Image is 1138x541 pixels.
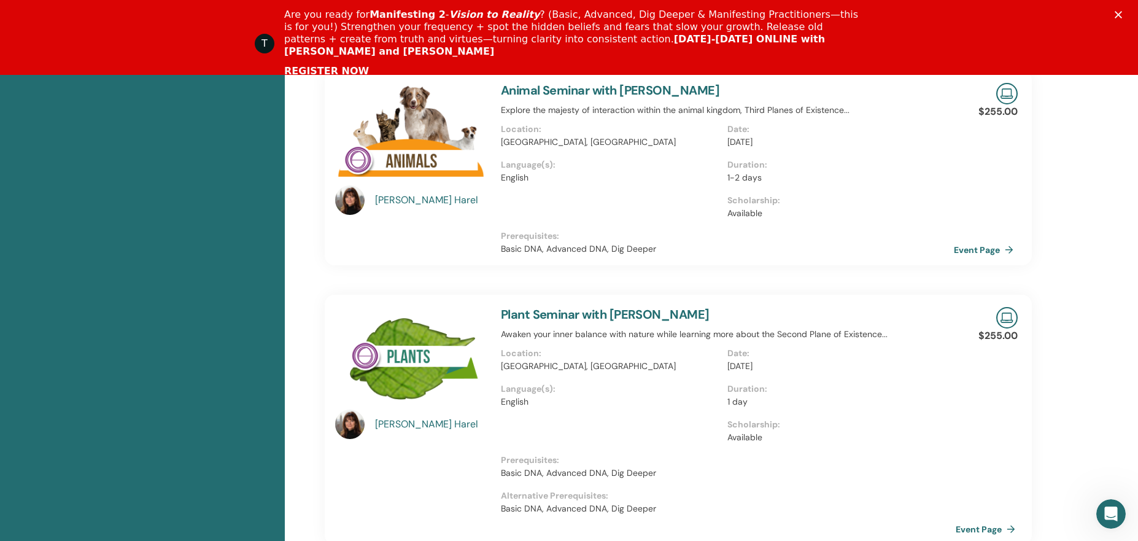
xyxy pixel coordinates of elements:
[978,329,1018,343] p: $255.00
[501,158,720,171] p: Language(s) :
[370,9,446,20] b: Manifesting 2
[335,307,486,413] img: Plant Seminar
[727,136,946,149] p: [DATE]
[727,158,946,171] p: Duration :
[501,306,710,322] a: Plant Seminar with [PERSON_NAME]
[727,395,946,408] p: 1 day
[335,410,365,439] img: default.jpg
[284,33,825,57] b: [DATE]-[DATE] ONLINE with [PERSON_NAME] and [PERSON_NAME]
[375,193,489,208] a: [PERSON_NAME] Harel
[727,431,946,444] p: Available
[1115,11,1127,18] div: Close
[255,34,274,53] div: Profile image for ThetaHealing
[727,418,946,431] p: Scholarship :
[996,83,1018,104] img: Live Online Seminar
[501,347,720,360] p: Location :
[20,20,29,29] img: logo_orange.svg
[727,360,946,373] p: [DATE]
[501,123,720,136] p: Location :
[501,467,954,480] p: Basic DNA, Advanced DNA, Dig Deeper
[954,241,1018,259] a: Event Page
[122,71,132,81] img: tab_keywords_by_traffic_grey.svg
[501,243,954,255] p: Basic DNA, Advanced DNA, Dig Deeper
[284,9,864,58] div: Are you ready for - ? (Basic, Advanced, Dig Deeper & Manifesting Practitioners—this is for you!) ...
[727,207,946,220] p: Available
[501,82,719,98] a: Animal Seminar with [PERSON_NAME]
[449,9,540,20] i: Vision to Reality
[727,347,946,360] p: Date :
[284,65,369,79] a: REGISTER NOW
[727,171,946,184] p: 1-2 days
[501,230,954,243] p: Prerequisites :
[501,502,954,515] p: Basic DNA, Advanced DNA, Dig Deeper
[501,104,954,117] p: Explore the majesty of interaction within the animal kingdom, Third Planes of Existence...
[501,395,720,408] p: English
[335,185,365,215] img: default.jpg
[20,32,29,42] img: website_grey.svg
[727,383,946,395] p: Duration :
[1096,499,1126,529] iframe: Intercom live chat
[375,417,489,432] a: [PERSON_NAME] Harel
[956,520,1020,539] a: Event Page
[335,83,486,189] img: Animal Seminar
[978,104,1018,119] p: $255.00
[501,328,954,341] p: Awaken your inner balance with nature while learning more about the Second Plane of Existence...
[727,123,946,136] p: Date :
[727,194,946,207] p: Scholarship :
[32,32,135,42] div: Domain: [DOMAIN_NAME]
[136,72,207,80] div: Keywords by Traffic
[501,136,720,149] p: [GEOGRAPHIC_DATA], [GEOGRAPHIC_DATA]
[501,360,720,373] p: [GEOGRAPHIC_DATA], [GEOGRAPHIC_DATA]
[501,383,720,395] p: Language(s) :
[33,71,43,81] img: tab_domain_overview_orange.svg
[501,489,954,502] p: Alternative Prerequisites :
[501,171,720,184] p: English
[34,20,60,29] div: v 4.0.25
[47,72,110,80] div: Domain Overview
[501,454,954,467] p: Prerequisites :
[996,307,1018,329] img: Live Online Seminar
